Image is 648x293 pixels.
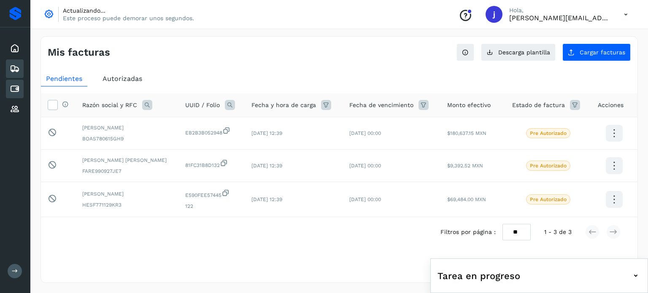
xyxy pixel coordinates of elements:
[82,156,172,164] span: [PERSON_NAME] [PERSON_NAME]
[6,59,24,78] div: Embarques
[46,75,82,83] span: Pendientes
[349,130,381,136] span: [DATE] 00:00
[185,189,238,199] span: E590FEE57445
[103,75,142,83] span: Autorizadas
[82,135,172,142] span: BOAS780615GH9
[562,43,631,61] button: Cargar facturas
[82,167,172,175] span: FARE990927JE7
[598,101,624,110] span: Acciones
[82,190,172,198] span: [PERSON_NAME]
[82,124,172,132] span: [PERSON_NAME]
[498,49,550,55] span: Descarga plantilla
[447,130,486,136] span: $180,637.15 MXN
[63,7,194,14] p: Actualizando...
[509,14,610,22] p: jose@commerzcargo.com
[185,202,238,210] span: 122
[349,101,413,110] span: Fecha de vencimiento
[6,100,24,118] div: Proveedores
[437,266,641,286] div: Tarea en progreso
[349,163,381,169] span: [DATE] 00:00
[251,196,282,202] span: [DATE] 12:39
[530,163,567,169] p: Pre Autorizado
[6,80,24,98] div: Cuentas por pagar
[251,130,282,136] span: [DATE] 12:39
[185,159,238,169] span: 81FC31B8D132
[82,101,137,110] span: Razón social y RFC
[447,101,491,110] span: Monto efectivo
[447,163,483,169] span: $9,392.52 MXN
[530,130,567,136] p: Pre Autorizado
[251,163,282,169] span: [DATE] 12:39
[440,228,496,237] span: Filtros por página :
[437,269,520,283] span: Tarea en progreso
[349,196,381,202] span: [DATE] 00:00
[544,228,572,237] span: 1 - 3 de 3
[512,101,565,110] span: Estado de factura
[185,126,238,137] span: EB2B3B052948
[481,43,556,61] button: Descarga plantilla
[447,196,486,202] span: $69,484.00 MXN
[580,49,625,55] span: Cargar facturas
[530,196,567,202] p: Pre Autorizado
[185,101,220,110] span: UUID / Folio
[48,46,110,59] h4: Mis facturas
[63,14,194,22] p: Este proceso puede demorar unos segundos.
[509,7,610,14] p: Hola,
[6,39,24,58] div: Inicio
[82,201,172,209] span: HESF771129KR3
[251,101,316,110] span: Fecha y hora de carga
